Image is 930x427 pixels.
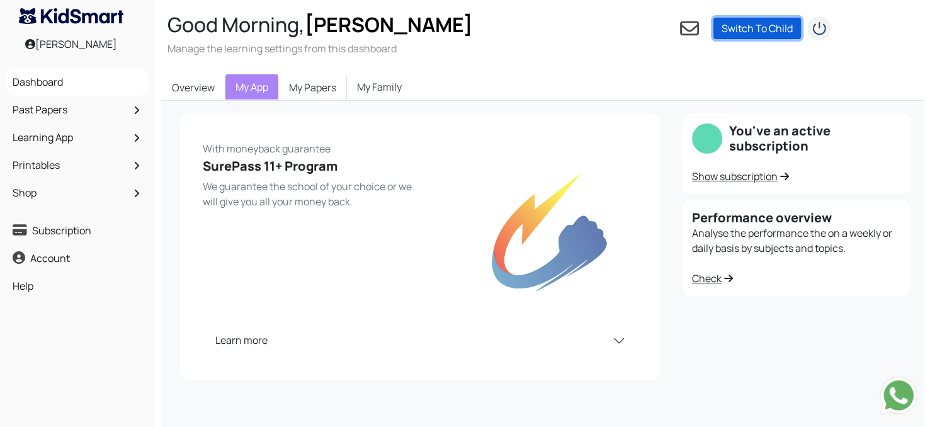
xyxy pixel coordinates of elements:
a: Help [9,275,145,297]
img: Send whatsapp message to +442080035976 [880,377,917,414]
h5: You've an active subscription [729,123,901,154]
p: We guarantee the school of your choice or we will give you all your money back. [203,179,412,209]
h5: Performance overview [692,210,901,225]
a: My Papers [278,74,347,101]
a: Check [692,271,733,285]
img: logout2.png [807,16,832,41]
img: KidSmart logo [19,8,123,24]
div: Analyse the performance the on a weekly or daily basis by subjects and topics. [682,200,911,296]
p: With moneyback guarantee [203,136,412,156]
a: Dashboard [9,71,145,93]
span: [PERSON_NAME] [305,11,473,38]
a: Shop [9,182,145,203]
h5: SurePass 11+ Program [203,159,412,174]
a: Learning App [9,127,145,148]
a: Past Papers [9,99,145,120]
a: Switch To Child [713,18,801,39]
h2: Good Morning, [167,13,473,37]
img: trophy [465,136,638,324]
a: Overview [161,74,225,101]
a: My Family [347,74,412,100]
a: Show subscription [692,169,789,183]
a: Subscription [9,220,145,241]
a: Printables [9,154,145,176]
a: My App [225,74,278,100]
button: Learn more [203,324,638,357]
h3: Manage the learning settings from this dashboard [167,42,473,55]
a: Account [9,248,145,269]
